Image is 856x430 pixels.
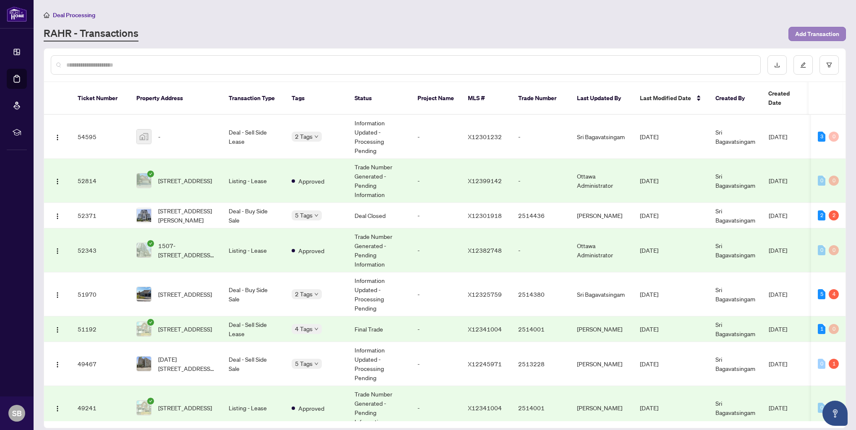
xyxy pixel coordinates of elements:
[715,321,755,337] span: Sri Bagavatsingam
[295,324,313,334] span: 4 Tags
[769,404,787,412] span: [DATE]
[222,203,285,228] td: Deal - Buy Side Sale
[348,82,411,115] th: Status
[411,272,461,316] td: -
[222,82,285,115] th: Transaction Type
[71,228,130,272] td: 52343
[468,404,502,412] span: X12341004
[633,82,709,115] th: Last Modified Date
[818,359,825,369] div: 0
[51,357,64,370] button: Logo
[640,290,658,298] span: [DATE]
[411,203,461,228] td: -
[411,115,461,159] td: -
[158,324,212,334] span: [STREET_ADDRESS]
[295,210,313,220] span: 5 Tags
[158,176,212,185] span: [STREET_ADDRESS]
[348,272,411,316] td: Information Updated - Processing Pending
[818,403,825,413] div: 0
[800,62,806,68] span: edit
[222,228,285,272] td: Listing - Lease
[71,386,130,430] td: 49241
[818,176,825,186] div: 0
[769,325,787,333] span: [DATE]
[51,243,64,257] button: Logo
[640,212,658,219] span: [DATE]
[137,243,151,257] img: thumbnail-img
[793,55,813,75] button: edit
[348,386,411,430] td: Trade Number Generated - Pending Information
[298,246,324,255] span: Approved
[137,287,151,301] img: thumbnail-img
[512,203,570,228] td: 2514436
[468,212,502,219] span: X12301918
[137,208,151,223] img: thumbnail-img
[768,89,804,107] span: Created Date
[640,93,691,103] span: Last Modified Date
[709,82,762,115] th: Created By
[512,82,570,115] th: Trade Number
[411,228,461,272] td: -
[767,55,787,75] button: download
[512,272,570,316] td: 2514380
[348,228,411,272] td: Trade Number Generated - Pending Information
[829,245,839,255] div: 0
[44,12,50,18] span: home
[137,322,151,336] img: thumbnail-img
[829,359,839,369] div: 1
[137,357,151,371] img: thumbnail-img
[640,325,658,333] span: [DATE]
[130,82,222,115] th: Property Address
[769,246,787,254] span: [DATE]
[512,316,570,342] td: 2514001
[147,171,154,177] span: check-circle
[12,407,22,419] span: SB
[51,288,64,301] button: Logo
[818,210,825,220] div: 2
[54,248,61,254] img: Logo
[54,361,61,368] img: Logo
[715,355,755,372] span: Sri Bagavatsingam
[71,82,130,115] th: Ticket Number
[54,134,61,141] img: Logo
[570,386,633,430] td: [PERSON_NAME]
[295,289,313,299] span: 2 Tags
[570,115,633,159] td: Sri Bagavatsingam
[570,342,633,386] td: [PERSON_NAME]
[314,362,318,366] span: down
[468,325,502,333] span: X12341004
[818,132,825,142] div: 3
[54,292,61,298] img: Logo
[348,342,411,386] td: Information Updated - Processing Pending
[158,355,215,373] span: [DATE][STREET_ADDRESS][DATE]
[570,316,633,342] td: [PERSON_NAME]
[829,289,839,299] div: 4
[222,342,285,386] td: Deal - Sell Side Sale
[468,290,502,298] span: X12325759
[769,133,787,140] span: [DATE]
[640,360,658,368] span: [DATE]
[512,159,570,203] td: -
[348,316,411,342] td: Final Trade
[762,82,820,115] th: Created Date
[314,135,318,139] span: down
[53,11,95,19] span: Deal Processing
[51,209,64,222] button: Logo
[71,272,130,316] td: 51970
[222,272,285,316] td: Deal - Buy Side Sale
[147,240,154,247] span: check-circle
[788,27,846,41] button: Add Transaction
[769,360,787,368] span: [DATE]
[411,316,461,342] td: -
[411,386,461,430] td: -
[137,174,151,188] img: thumbnail-img
[769,177,787,184] span: [DATE]
[769,290,787,298] span: [DATE]
[512,228,570,272] td: -
[71,316,130,342] td: 51192
[818,245,825,255] div: 0
[54,326,61,333] img: Logo
[51,130,64,143] button: Logo
[51,174,64,187] button: Logo
[158,403,212,412] span: [STREET_ADDRESS]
